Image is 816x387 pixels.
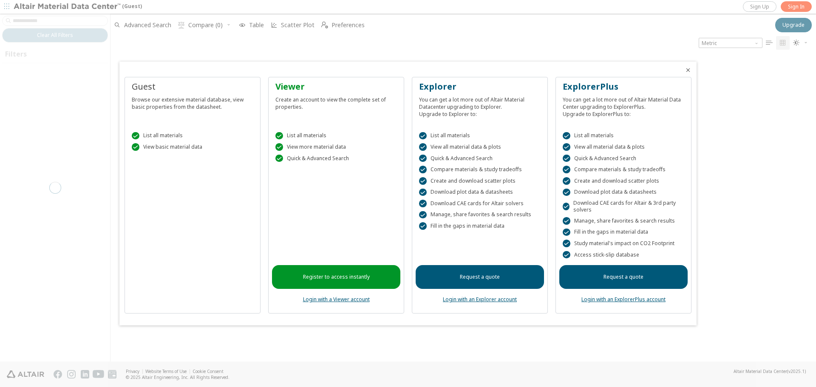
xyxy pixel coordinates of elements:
div: View basic material data [132,143,253,151]
div:  [419,155,427,162]
a: Login with a Viewer account [303,296,370,303]
div:  [275,143,283,151]
div: Download plot data & datasheets [419,189,541,196]
div: Access stick-slip database [563,251,684,259]
div: ExplorerPlus [563,81,684,93]
div: List all materials [563,132,684,140]
div:  [275,155,283,162]
div: You can get a lot more out of Altair Material Datacenter upgrading to Explorer. Upgrade to Explor... [419,93,541,118]
div: Quick & Advanced Search [419,155,541,162]
div: Quick & Advanced Search [275,155,397,162]
div:  [563,251,570,259]
div:  [419,166,427,173]
div:  [563,229,570,236]
div: Create an account to view the complete set of properties. [275,93,397,110]
a: Request a quote [559,265,688,289]
div: List all materials [132,132,253,140]
div: Create and download scatter plots [419,177,541,185]
div:  [419,189,427,196]
div:  [419,211,427,219]
div:  [419,177,427,185]
div: Browse our extensive material database, view basic properties from the datasheet. [132,93,253,110]
div:  [563,189,570,196]
div:  [132,143,139,151]
div: Fill in the gaps in material data [419,222,541,230]
div:  [419,143,427,151]
div: View all material data & plots [563,143,684,151]
div: View more material data [275,143,397,151]
div: Download CAE cards for Altair solvers [419,200,541,207]
a: Register to access instantly [272,265,400,289]
div: You can get a lot more out of Altair Material Data Center upgrading to ExplorerPlus. Upgrade to E... [563,93,684,118]
div:  [419,132,427,140]
div:  [563,203,569,210]
div: Manage, share favorites & search results [563,217,684,225]
div: Viewer [275,81,397,93]
div: Quick & Advanced Search [563,155,684,162]
div:  [419,200,427,207]
div: Compare materials & study tradeoffs [419,166,541,173]
div: Manage, share favorites & search results [419,211,541,219]
div: View all material data & plots [419,143,541,151]
div: Compare materials & study tradeoffs [563,166,684,173]
div:  [563,155,570,162]
div: Download CAE cards for Altair & 3rd party solvers [563,200,684,213]
div: Create and download scatter plots [563,177,684,185]
div:  [563,132,570,140]
a: Request a quote [416,265,544,289]
a: Login with an ExplorerPlus account [581,296,666,303]
div:  [563,217,570,225]
div:  [275,132,283,140]
div:  [563,143,570,151]
a: Login with an Explorer account [443,296,517,303]
button: Close [685,67,691,73]
div:  [132,132,139,140]
div: List all materials [275,132,397,140]
div: Study material's impact on CO2 Footprint [563,240,684,247]
div:  [563,240,570,247]
div:  [419,222,427,230]
div: Download plot data & datasheets [563,189,684,196]
div: List all materials [419,132,541,140]
div:  [563,166,570,173]
div: Explorer [419,81,541,93]
div: Fill in the gaps in material data [563,229,684,236]
div:  [563,177,570,185]
div: Guest [132,81,253,93]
